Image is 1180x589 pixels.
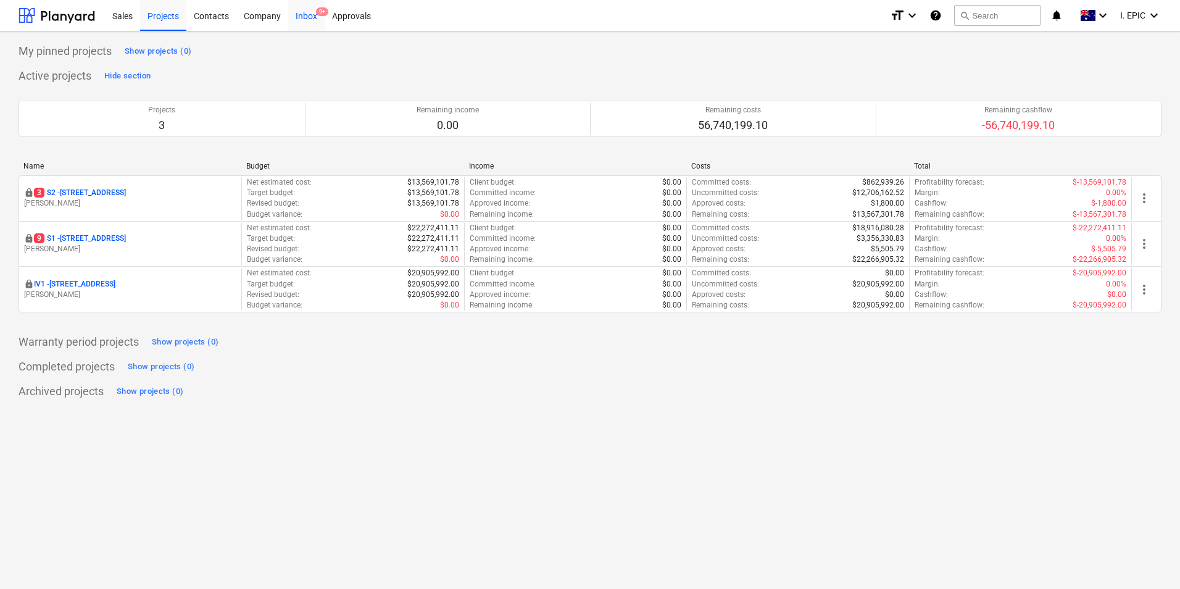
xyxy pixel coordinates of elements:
[1050,8,1063,23] i: notifications
[247,254,302,265] p: Budget variance :
[247,290,299,300] p: Revised budget :
[982,118,1055,133] p: -56,740,199.10
[929,8,942,23] i: Knowledge base
[871,198,904,209] p: $1,800.00
[691,162,904,170] div: Costs
[954,5,1041,26] button: Search
[247,300,302,311] p: Budget variance :
[148,105,175,115] p: Projects
[247,188,295,198] p: Target budget :
[417,118,479,133] p: 0.00
[470,198,530,209] p: Approved income :
[662,279,681,290] p: $0.00
[915,233,940,244] p: Margin :
[24,233,34,243] span: locked
[407,198,459,209] p: $13,569,101.78
[407,244,459,254] p: $22,272,411.11
[470,300,534,311] p: Remaining income :
[1095,8,1110,23] i: keyboard_arrow_down
[852,300,904,311] p: $20,905,992.00
[440,209,459,220] p: $0.00
[1073,300,1126,311] p: $-20,905,992.00
[24,188,34,198] span: locked
[101,66,154,86] button: Hide section
[662,233,681,244] p: $0.00
[440,300,459,311] p: $0.00
[24,279,34,290] div: This project is confidential
[34,233,44,243] span: 9
[662,244,681,254] p: $0.00
[960,10,970,20] span: search
[125,44,191,59] div: Show projects (0)
[698,105,768,115] p: Remaining costs
[1073,177,1126,188] p: $-13,569,101.78
[149,332,222,352] button: Show projects (0)
[125,357,197,377] button: Show projects (0)
[857,233,904,244] p: $3,356,330.83
[470,209,534,220] p: Remaining income :
[122,41,194,61] button: Show projects (0)
[19,359,115,374] p: Completed projects
[1091,198,1126,209] p: $-1,800.00
[662,209,681,220] p: $0.00
[885,290,904,300] p: $0.00
[1073,268,1126,278] p: $-20,905,992.00
[417,105,479,115] p: Remaining income
[871,244,904,254] p: $5,505.79
[24,233,236,254] div: 9S1 -[STREET_ADDRESS][PERSON_NAME]
[1106,233,1126,244] p: 0.00%
[34,233,126,244] p: S1 - [STREET_ADDRESS]
[692,233,759,244] p: Uncommitted costs :
[915,268,984,278] p: Profitability forecast :
[470,254,534,265] p: Remaining income :
[692,177,751,188] p: Committed costs :
[1106,188,1126,198] p: 0.00%
[407,188,459,198] p: $13,569,101.78
[246,162,459,170] div: Budget
[247,279,295,290] p: Target budget :
[1137,191,1152,206] span: more_vert
[407,177,459,188] p: $13,569,101.78
[692,244,746,254] p: Approved costs :
[470,268,516,278] p: Client budget :
[247,233,295,244] p: Target budget :
[316,7,328,16] span: 9+
[1147,8,1161,23] i: keyboard_arrow_down
[24,233,34,244] div: This project is confidential
[852,254,904,265] p: $22,266,905.32
[915,198,948,209] p: Cashflow :
[470,244,530,254] p: Approved income :
[24,188,34,198] div: This project is confidential
[662,268,681,278] p: $0.00
[247,198,299,209] p: Revised budget :
[915,244,948,254] p: Cashflow :
[692,223,751,233] p: Committed costs :
[470,188,536,198] p: Committed income :
[692,209,749,220] p: Remaining costs :
[698,118,768,133] p: 56,740,199.10
[915,300,984,311] p: Remaining cashflow :
[890,8,905,23] i: format_size
[1107,290,1126,300] p: $0.00
[470,233,536,244] p: Committed income :
[915,177,984,188] p: Profitability forecast :
[114,382,186,401] button: Show projects (0)
[852,279,904,290] p: $20,905,992.00
[19,335,139,349] p: Warranty period projects
[1073,209,1126,220] p: $-13,567,301.78
[247,209,302,220] p: Budget variance :
[247,268,312,278] p: Net estimated cost :
[662,198,681,209] p: $0.00
[982,105,1055,115] p: Remaining cashflow
[148,118,175,133] p: 3
[24,198,236,209] p: [PERSON_NAME]
[470,223,516,233] p: Client budget :
[470,279,536,290] p: Committed income :
[117,385,183,399] div: Show projects (0)
[440,254,459,265] p: $0.00
[24,279,34,289] span: locked
[469,162,682,170] div: Income
[1137,236,1152,251] span: more_vert
[1120,10,1145,20] span: I. EPIC
[692,300,749,311] p: Remaining costs :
